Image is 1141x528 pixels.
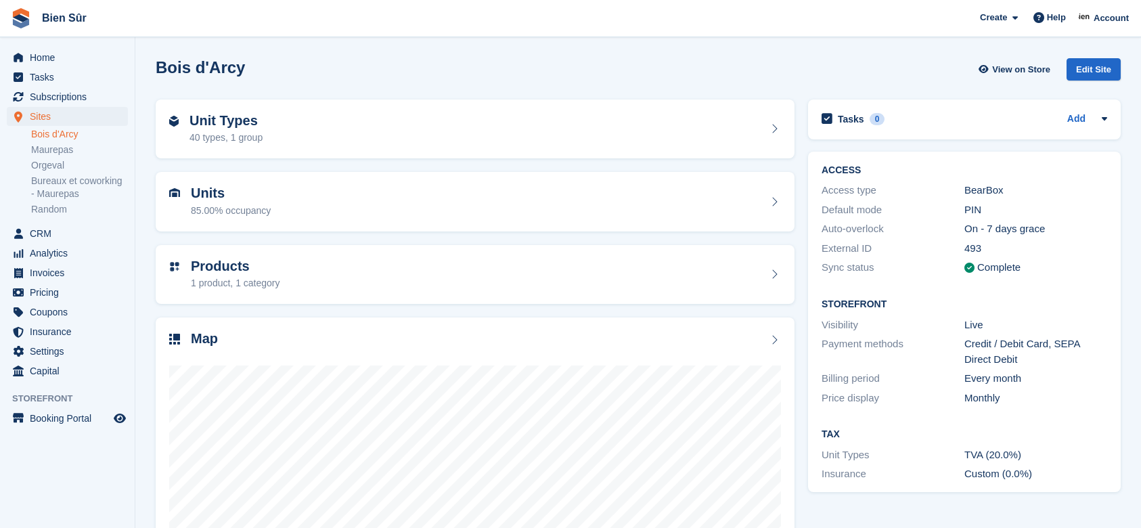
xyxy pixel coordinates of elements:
h2: Tasks [838,113,864,125]
h2: Storefront [822,299,1107,310]
a: Unit Types 40 types, 1 group [156,100,795,159]
img: Asmaa Habri [1078,11,1092,24]
a: menu [7,361,128,380]
a: menu [7,87,128,106]
a: Orgeval [31,159,128,172]
h2: Bois d'Arcy [156,58,245,76]
div: Visibility [822,317,964,333]
span: Pricing [30,283,111,302]
img: custom-product-icn-752c56ca05d30b4aa98f6f15887a0e09747e85b44ffffa43cff429088544963d.svg [169,261,180,272]
div: Auto-overlock [822,221,964,237]
span: Help [1047,11,1066,24]
span: Tasks [30,68,111,87]
div: 85.00% occupancy [191,204,271,218]
div: Default mode [822,202,964,218]
span: Sites [30,107,111,126]
div: PIN [964,202,1107,218]
span: Capital [30,361,111,380]
div: 0 [870,113,885,125]
span: Home [30,48,111,67]
span: Account [1094,12,1129,25]
h2: Map [191,331,218,347]
a: menu [7,68,128,87]
img: unit-type-icn-2b2737a686de81e16bb02015468b77c625bbabd49415b5ef34ead5e3b44a266d.svg [169,116,179,127]
a: Units 85.00% occupancy [156,172,795,232]
a: View on Store [977,58,1056,81]
a: menu [7,303,128,322]
div: TVA (20.0%) [964,447,1107,463]
span: Storefront [12,392,135,405]
span: Insurance [30,322,111,341]
span: Settings [30,342,111,361]
a: menu [7,224,128,243]
span: Invoices [30,263,111,282]
div: Edit Site [1067,58,1121,81]
h2: Units [191,185,271,201]
div: Custom (0.0%) [964,466,1107,482]
a: menu [7,107,128,126]
a: Products 1 product, 1 category [156,245,795,305]
a: Bureaux et coworking - Maurepas [31,175,128,200]
h2: Products [191,259,280,274]
span: Subscriptions [30,87,111,106]
span: Booking Portal [30,409,111,428]
a: menu [7,244,128,263]
a: Preview store [112,410,128,426]
span: Analytics [30,244,111,263]
h2: ACCESS [822,165,1107,176]
a: Random [31,203,128,216]
div: Monthly [964,391,1107,406]
div: Every month [964,371,1107,387]
span: CRM [30,224,111,243]
a: Add [1067,112,1086,127]
span: View on Store [992,63,1050,76]
img: stora-icon-8386f47178a22dfd0bd8f6a31ec36ba5ce8667c1dd55bd0f319d3a0aa187defe.svg [11,8,31,28]
span: Create [980,11,1007,24]
div: Credit / Debit Card, SEPA Direct Debit [964,336,1107,367]
a: Maurepas [31,144,128,156]
div: Billing period [822,371,964,387]
div: External ID [822,241,964,257]
div: 1 product, 1 category [191,276,280,290]
h2: Tax [822,429,1107,440]
div: 493 [964,241,1107,257]
a: menu [7,263,128,282]
div: Price display [822,391,964,406]
a: Bois d'Arcy [31,128,128,141]
a: menu [7,48,128,67]
img: map-icn-33ee37083ee616e46c38cad1a60f524a97daa1e2b2c8c0bc3eb3415660979fc1.svg [169,334,180,345]
span: Coupons [30,303,111,322]
div: On - 7 days grace [964,221,1107,237]
div: Insurance [822,466,964,482]
h2: Unit Types [189,113,263,129]
div: Unit Types [822,447,964,463]
a: menu [7,342,128,361]
div: Live [964,317,1107,333]
div: BearBox [964,183,1107,198]
a: menu [7,409,128,428]
img: unit-icn-7be61d7bf1b0ce9d3e12c5938cc71ed9869f7b940bace4675aadf7bd6d80202e.svg [169,188,180,198]
div: Complete [977,260,1021,276]
div: Access type [822,183,964,198]
a: Bien Sûr [37,7,92,29]
div: Payment methods [822,336,964,367]
a: menu [7,283,128,302]
div: Sync status [822,260,964,276]
div: 40 types, 1 group [189,131,263,145]
a: menu [7,322,128,341]
a: Edit Site [1067,58,1121,86]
